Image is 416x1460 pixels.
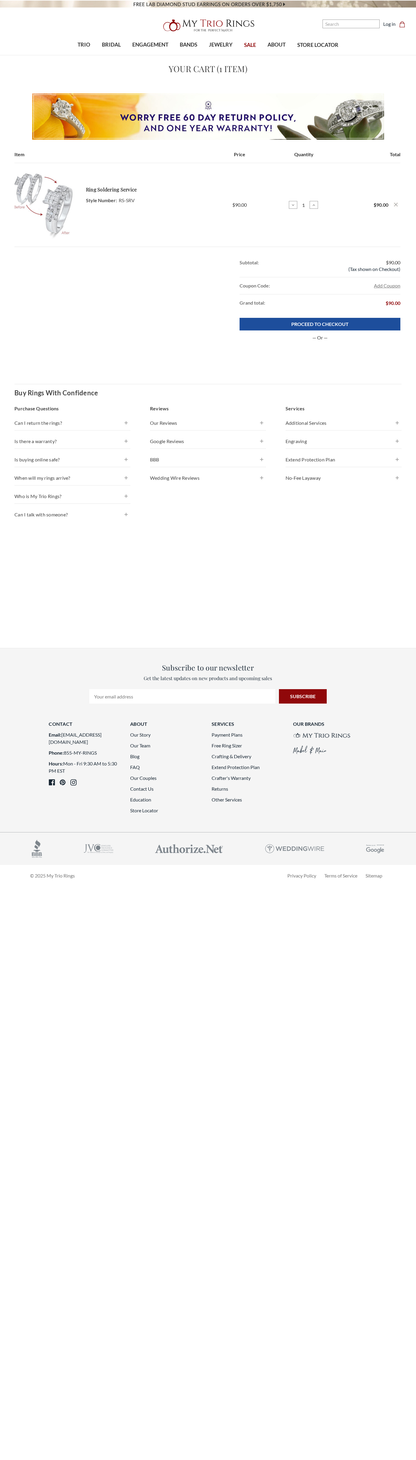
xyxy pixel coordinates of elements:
[383,20,396,28] a: Log in
[49,732,61,738] strong: Email:
[399,20,409,28] a: Cart with 0 items
[232,201,247,208] span: $90.00
[130,775,157,781] a: Our Couples
[366,873,382,878] a: Sitemap
[324,873,357,878] a: Terms of Service
[212,797,242,802] a: Other Services
[130,808,158,813] a: Store Locator
[292,35,344,55] a: STORE LOCATOR
[49,749,123,756] li: 855-MY-RINGS
[244,41,256,49] span: SALE
[279,689,327,704] input: Subscribe
[14,388,98,398] h2: Buy Rings With Confidence
[212,732,243,738] a: Payment Plans
[32,840,42,858] img: accredited business logo
[212,753,251,759] a: Crafting & Delivery
[72,35,96,55] a: TRIO
[89,675,326,682] p: Get the latest updates on new products and upcoming sales
[130,732,151,738] a: Our Story
[240,300,265,306] strong: Grand total:
[86,186,137,193] a: Ring Soldering Service
[293,720,367,728] h3: Our Brands
[212,743,242,748] a: Free Ring Sizer
[14,405,130,412] h3: Purchase Questions
[286,474,402,482] h4: No-Fee Layaway
[130,743,150,748] a: Our Team
[287,873,316,878] a: Privacy Policy
[286,405,402,412] h3: Services
[14,151,207,163] th: Item
[89,689,275,704] input: Your email address
[150,474,266,482] h4: Wedding Wire Reviews
[293,733,350,738] img: My Trio Rings brand logo
[96,35,126,55] a: BRIDAL
[130,764,140,770] a: FAQ
[207,151,272,163] th: Price
[127,35,174,55] a: ENGAGEMENT
[212,764,260,770] a: Extend Protection Plan
[209,41,233,49] span: JEWELRY
[348,266,400,272] span: (Tax shown on Checkout)
[130,720,204,728] h3: About
[203,35,238,55] a: JEWELRY
[374,202,388,208] strong: $90.00
[240,283,270,288] strong: Coupon Code:
[49,720,123,728] h3: Contact
[14,62,402,75] h1: Your Cart (1 item)
[30,872,75,879] p: © 2025 My Trio Rings
[130,797,151,802] a: Education
[32,93,384,140] img: Worry Free 60 Day Return Policy
[180,41,197,49] span: BANDS
[366,844,384,853] img: Google Reviews
[14,170,79,239] img: Ring Soldering Service
[14,456,130,463] h4: Is buying online safe?
[49,750,64,756] strong: Phone:
[240,334,400,341] p: — Or —
[174,35,203,55] a: BANDS
[336,151,400,163] th: Total
[386,260,400,265] span: $90.00
[130,786,154,792] a: Contact Us
[212,786,228,792] a: Returns
[393,202,399,207] button: Remove Ring Soldering Service from cart
[293,746,326,754] img: Mabel&Main brand logo
[150,456,266,463] h4: BBB
[49,731,123,746] li: [EMAIL_ADDRESS][DOMAIN_NAME]
[386,300,400,306] span: $90.00
[240,318,400,330] a: PROCEED TO CHECKOUT
[49,760,123,774] li: Mon - Fri 9:30 AM to 5:30 PM EST
[160,16,256,35] img: My Trio Rings
[14,438,130,445] h4: Is there a warranty?
[150,438,266,445] h4: Google Reviews
[14,419,130,427] h4: Can I return the rings?
[286,438,402,445] h4: Engraving
[86,195,200,206] dd: RS-SRV
[130,753,139,759] a: Blog
[78,41,90,49] span: TRIO
[102,41,121,49] span: BRIDAL
[155,844,223,853] img: Authorize
[262,35,291,55] a: ABOUT
[286,456,402,463] h4: Extend Protection Plan
[238,35,262,55] a: SALE
[212,775,251,781] a: Crafter's Warranty
[121,16,295,35] a: My Trio Rings
[49,761,63,766] strong: Hours:
[86,195,117,206] dt: Style Number:
[240,260,259,265] strong: Subtotal:
[286,419,402,427] h4: Additional Services
[84,844,113,853] img: jvc
[150,419,266,427] h4: Our Reviews
[89,662,326,673] h3: Subscribe to our newsletter
[14,474,130,482] h4: When will my rings arrive?
[268,41,286,49] span: ABOUT
[212,720,286,728] h3: Services
[150,405,266,412] h3: Reviews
